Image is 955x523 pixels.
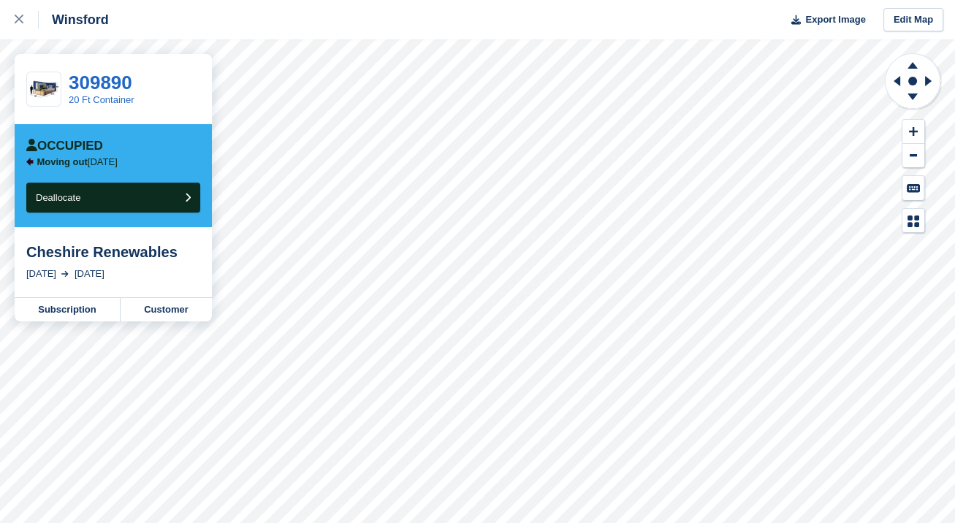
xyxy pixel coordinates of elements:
a: Subscription [15,298,121,321]
img: arrow-right-light-icn-cde0832a797a2874e46488d9cf13f60e5c3a73dbe684e267c42b8395dfbc2abf.svg [61,271,69,277]
span: Deallocate [36,192,80,203]
div: Cheshire Renewables [26,243,200,261]
button: Deallocate [26,183,200,213]
a: 309890 [69,72,132,93]
div: [DATE] [75,267,104,281]
button: Map Legend [902,209,924,233]
p: [DATE] [37,156,118,168]
span: Moving out [37,156,88,167]
img: arrow-left-icn-90495f2de72eb5bd0bd1c3c35deca35cc13f817d75bef06ecd7c0b315636ce7e.svg [26,158,34,166]
button: Zoom Out [902,144,924,168]
div: Winsford [39,11,109,28]
div: Occupied [26,139,103,153]
a: Customer [121,298,212,321]
button: Keyboard Shortcuts [902,176,924,200]
button: Export Image [783,8,866,32]
img: 20-ft-container%20(7).jpg [27,77,61,102]
a: Edit Map [883,8,943,32]
div: [DATE] [26,267,56,281]
span: Export Image [805,12,865,27]
a: 20 Ft Container [69,94,134,105]
button: Zoom In [902,120,924,144]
